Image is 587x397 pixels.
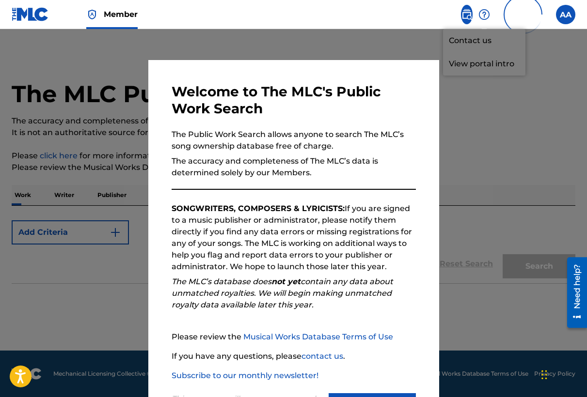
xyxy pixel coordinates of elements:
div: Drag [541,360,547,389]
div: Help [478,5,490,24]
em: The MLC’s database does contain any data about unmatched royalties. We will begin making unmatche... [172,277,393,309]
a: Musical Works Database Terms of Use [243,332,393,341]
p: If you are signed to a music publisher or administrator, please notify them directly if you find ... [172,203,416,273]
img: Top Rightsholder [86,9,98,20]
p: The accuracy and completeness of The MLC’s data is determined solely by our Members. [172,155,416,179]
a: Subscribe to our monthly newsletter! [172,371,318,380]
a: contact us [301,351,343,361]
p: If you have any questions, please . [172,351,416,362]
iframe: Chat Widget [539,351,587,397]
span: Member [104,9,138,20]
div: User Menu [556,5,575,24]
strong: SONGWRITERS, COMPOSERS & LYRICISTS: [172,204,345,213]
p: The Public Work Search allows anyone to search The MLC’s song ownership database free of charge. [172,129,416,152]
h3: Welcome to The MLC's Public Work Search [172,83,416,117]
img: MLC Logo [12,7,49,21]
strong: not yet [271,277,301,286]
img: help [478,9,490,20]
a: Public Search [461,5,473,24]
iframe: Resource Center [560,251,587,334]
p: Please review the [172,331,416,343]
img: search [461,9,473,20]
